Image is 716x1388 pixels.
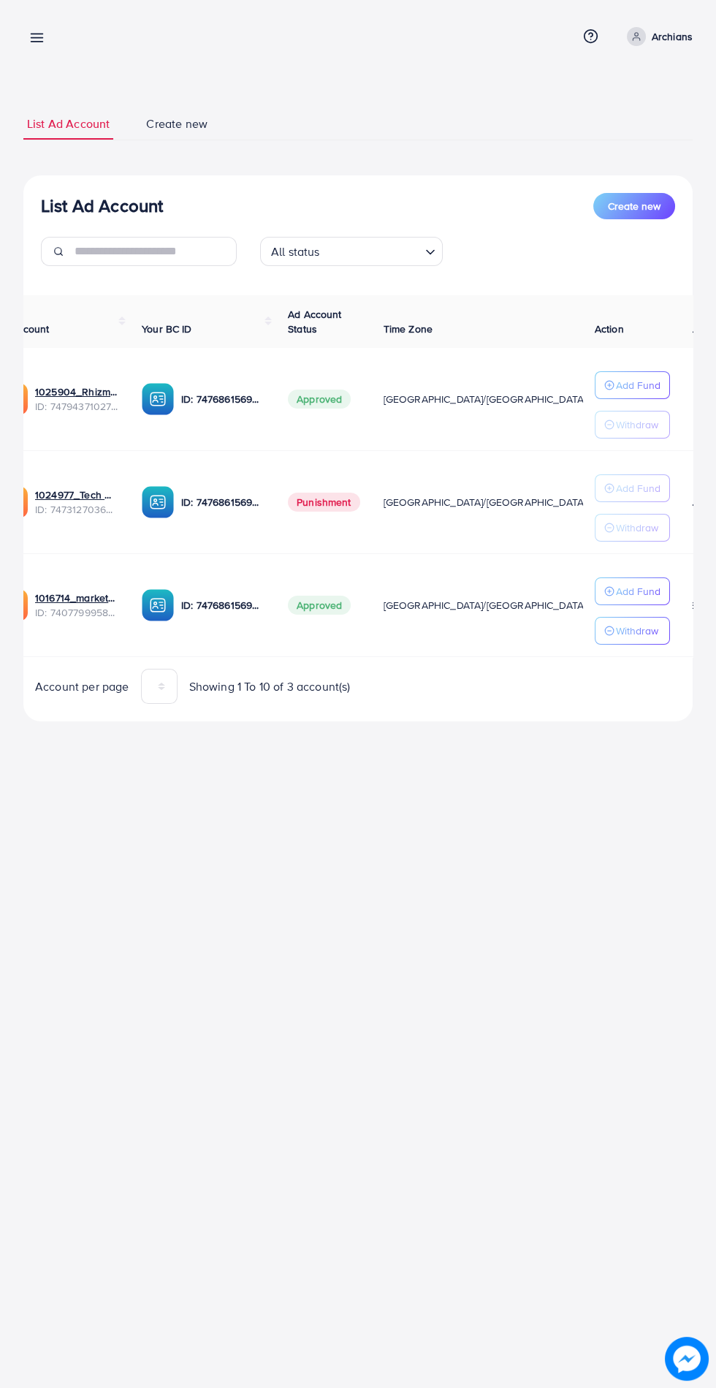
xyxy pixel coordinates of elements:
div: <span class='underline'>1024977_Tech Wave_1739972983986</span></br>7473127036257615873 [35,488,118,517]
span: Approved [288,390,351,409]
p: ID: 7476861569385742352 [181,493,264,511]
span: [GEOGRAPHIC_DATA]/[GEOGRAPHIC_DATA] [384,495,587,509]
a: 1024977_Tech Wave_1739972983986 [35,488,118,502]
span: Showing 1 To 10 of 3 account(s) [189,678,351,695]
button: Add Fund [595,474,670,502]
h3: List Ad Account [41,195,163,216]
span: Account per page [35,678,129,695]
img: ic-ba-acc.ded83a64.svg [142,486,174,518]
img: ic-ba-acc.ded83a64.svg [142,383,174,415]
p: ID: 7476861569385742352 [181,596,264,614]
div: <span class='underline'>1025904_Rhizmall Archbeat_1741442161001</span></br>7479437102770323473 [35,384,118,414]
span: Approved [288,596,351,615]
p: ID: 7476861569385742352 [181,390,264,408]
button: Add Fund [595,371,670,399]
span: All status [268,241,323,262]
button: Withdraw [595,617,670,645]
span: ID: 7473127036257615873 [35,502,118,517]
span: Punishment [288,493,360,512]
img: ic-ba-acc.ded83a64.svg [142,589,174,621]
a: Archians [621,27,693,46]
span: Ad Account Status [288,307,342,336]
a: 1016714_marketbay_1724762849692 [35,591,118,605]
span: Time Zone [384,322,433,336]
p: Archians [652,28,693,45]
span: Create new [608,199,660,213]
input: Search for option [324,238,419,262]
p: Add Fund [616,583,660,600]
span: Create new [146,115,207,132]
p: Add Fund [616,479,660,497]
span: Your BC ID [142,322,192,336]
span: Action [595,322,624,336]
p: Withdraw [616,622,658,640]
span: ID: 7407799958096789521 [35,605,118,620]
a: 1025904_Rhizmall Archbeat_1741442161001 [35,384,118,399]
button: Add Fund [595,577,670,605]
p: Withdraw [616,416,658,433]
button: Withdraw [595,411,670,439]
button: Withdraw [595,514,670,542]
p: Withdraw [616,519,658,536]
div: <span class='underline'>1016714_marketbay_1724762849692</span></br>7407799958096789521 [35,591,118,621]
span: [GEOGRAPHIC_DATA]/[GEOGRAPHIC_DATA] [384,598,587,613]
span: [GEOGRAPHIC_DATA]/[GEOGRAPHIC_DATA] [384,392,587,406]
button: Create new [593,193,675,219]
div: Search for option [260,237,443,266]
span: List Ad Account [27,115,110,132]
span: ID: 7479437102770323473 [35,399,118,414]
img: image [665,1337,709,1381]
p: Add Fund [616,376,660,394]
